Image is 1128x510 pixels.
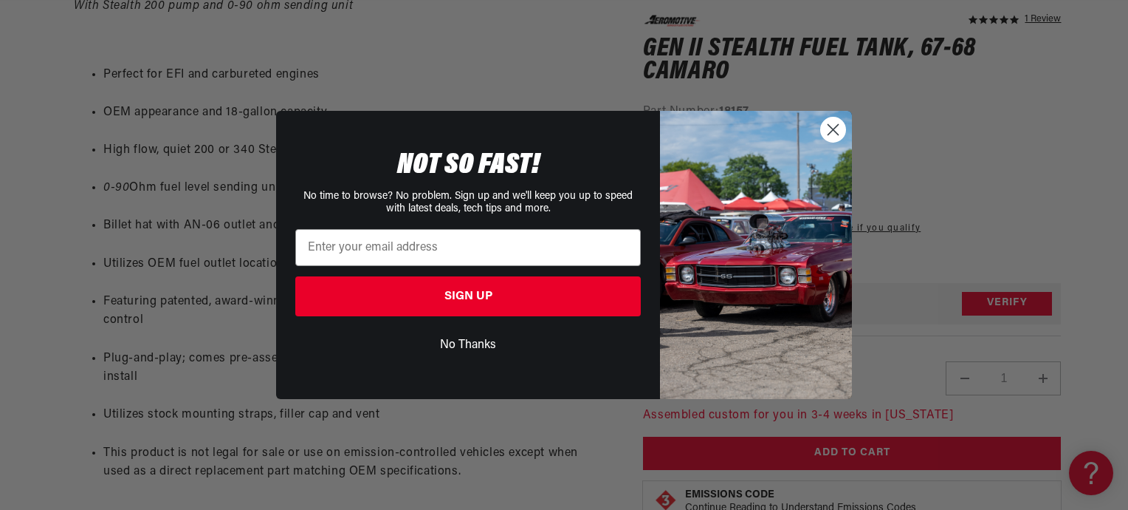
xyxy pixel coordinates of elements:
button: SIGN UP [295,276,641,316]
span: No time to browse? No problem. Sign up and we'll keep you up to speed with latest deals, tech tip... [303,191,633,214]
input: Enter your email address [295,229,641,266]
button: No Thanks [295,331,641,359]
button: Close dialog [820,117,846,143]
span: NOT SO FAST! [397,151,540,180]
img: 85cdd541-2605-488b-b08c-a5ee7b438a35.jpeg [660,111,852,399]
